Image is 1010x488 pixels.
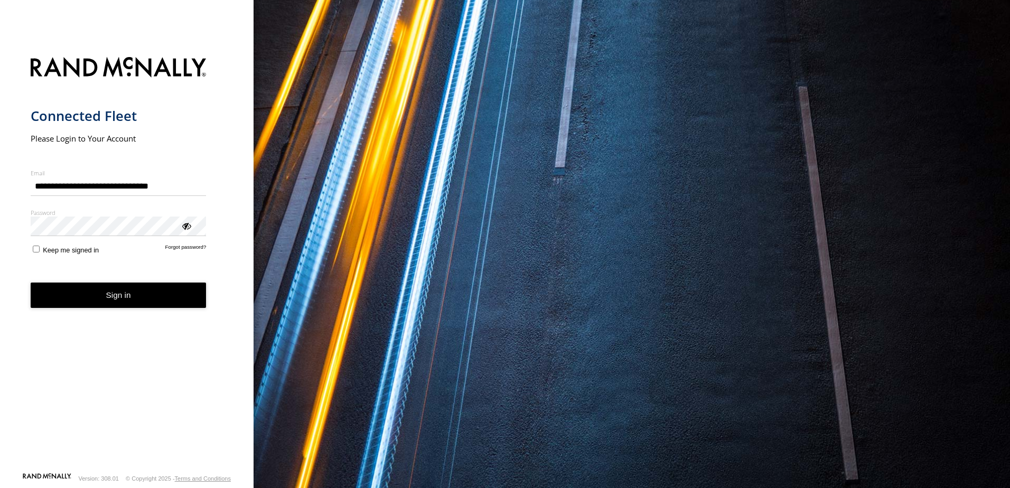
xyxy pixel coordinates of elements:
span: Keep me signed in [43,246,99,254]
h1: Connected Fleet [31,107,207,125]
button: Sign in [31,283,207,308]
div: ViewPassword [181,220,191,231]
div: Version: 308.01 [79,475,119,482]
a: Terms and Conditions [175,475,231,482]
label: Password [31,209,207,217]
img: Rand McNally [31,55,207,82]
input: Keep me signed in [33,246,40,252]
a: Forgot password? [165,244,207,254]
a: Visit our Website [23,473,71,484]
h2: Please Login to Your Account [31,133,207,144]
label: Email [31,169,207,177]
div: © Copyright 2025 - [126,475,231,482]
form: main [31,51,223,472]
